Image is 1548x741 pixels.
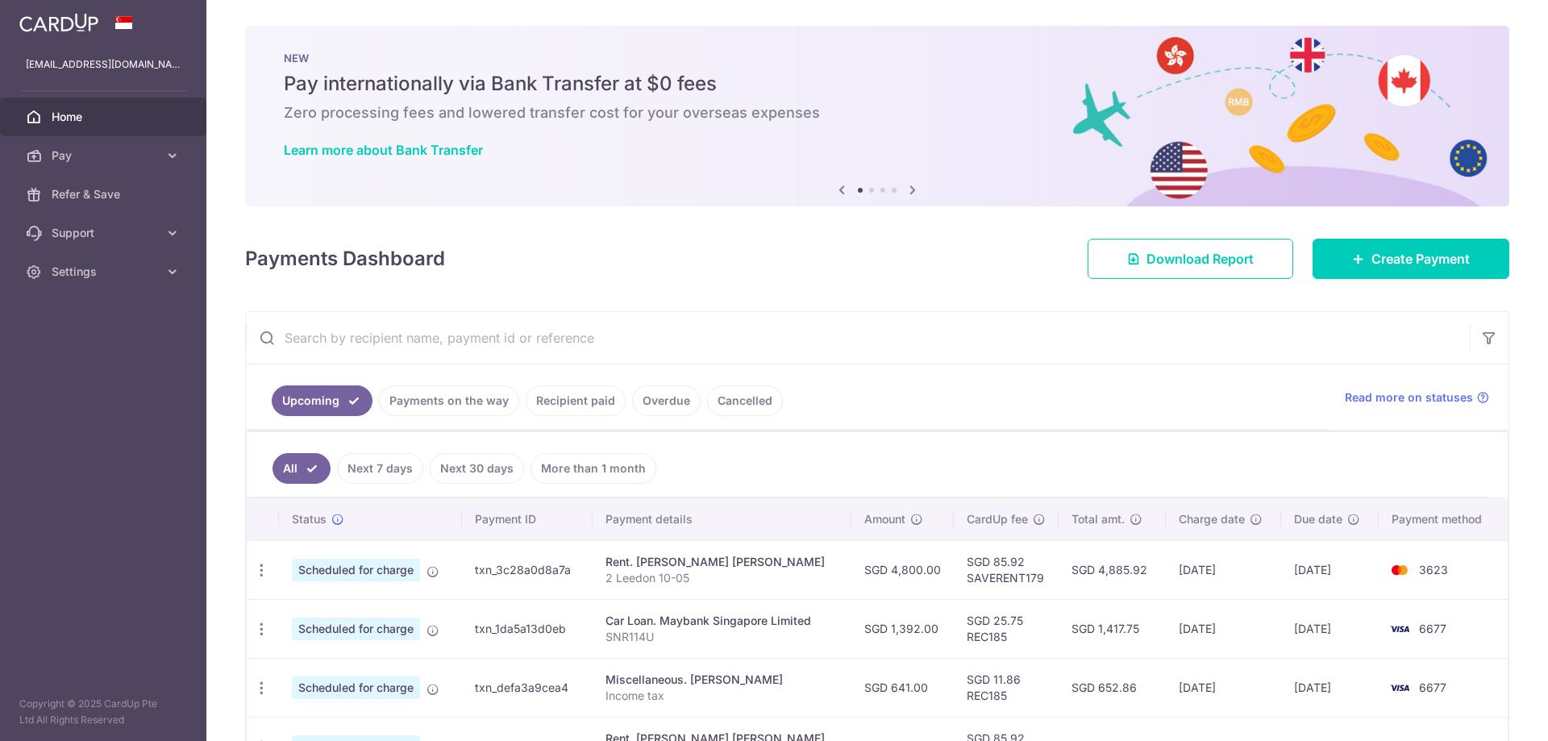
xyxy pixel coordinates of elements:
[292,511,327,527] span: Status
[1313,239,1509,279] a: Create Payment
[605,554,838,570] div: Rent. [PERSON_NAME] [PERSON_NAME]
[1088,239,1293,279] a: Download Report
[1146,249,1254,269] span: Download Report
[52,186,158,202] span: Refer & Save
[1281,540,1378,599] td: [DATE]
[605,570,838,586] p: 2 Leedon 10-05
[52,225,158,241] span: Support
[462,540,593,599] td: txn_3c28a0d8a7a
[284,71,1471,97] h5: Pay internationally via Bank Transfer at $0 fees
[851,658,954,717] td: SGD 641.00
[284,103,1471,123] h6: Zero processing fees and lowered transfer cost for your overseas expenses
[605,613,838,629] div: Car Loan. Maybank Singapore Limited
[246,312,1470,364] input: Search by recipient name, payment id or reference
[1384,678,1416,697] img: Bank Card
[19,13,98,32] img: CardUp
[1384,619,1416,639] img: Bank Card
[1281,658,1378,717] td: [DATE]
[379,385,519,416] a: Payments on the way
[707,385,783,416] a: Cancelled
[1166,540,1281,599] td: [DATE]
[292,618,420,640] span: Scheduled for charge
[273,453,331,484] a: All
[593,498,851,540] th: Payment details
[605,688,838,704] p: Income tax
[526,385,626,416] a: Recipient paid
[864,511,905,527] span: Amount
[1419,681,1446,694] span: 6677
[632,385,701,416] a: Overdue
[1059,540,1166,599] td: SGD 4,885.92
[1384,560,1416,580] img: Bank Card
[292,559,420,581] span: Scheduled for charge
[462,658,593,717] td: txn_defa3a9cea4
[1059,658,1166,717] td: SGD 652.86
[605,629,838,645] p: SNR114U
[1166,599,1281,658] td: [DATE]
[1419,563,1448,577] span: 3623
[1059,599,1166,658] td: SGD 1,417.75
[462,498,593,540] th: Payment ID
[430,453,524,484] a: Next 30 days
[954,658,1059,717] td: SGD 11.86 REC185
[292,676,420,699] span: Scheduled for charge
[462,599,593,658] td: txn_1da5a13d0eb
[1345,389,1473,406] span: Read more on statuses
[284,52,1471,65] p: NEW
[1072,511,1125,527] span: Total amt.
[605,672,838,688] div: Miscellaneous. [PERSON_NAME]
[337,453,423,484] a: Next 7 days
[1294,511,1342,527] span: Due date
[52,148,158,164] span: Pay
[272,385,372,416] a: Upcoming
[52,109,158,125] span: Home
[851,540,954,599] td: SGD 4,800.00
[954,599,1059,658] td: SGD 25.75 REC185
[1419,622,1446,635] span: 6677
[1371,249,1470,269] span: Create Payment
[52,264,158,280] span: Settings
[531,453,656,484] a: More than 1 month
[1281,599,1378,658] td: [DATE]
[245,26,1509,206] img: Bank transfer banner
[26,56,181,73] p: [EMAIL_ADDRESS][DOMAIN_NAME]
[1345,389,1489,406] a: Read more on statuses
[284,142,483,158] a: Learn more about Bank Transfer
[851,599,954,658] td: SGD 1,392.00
[1379,498,1508,540] th: Payment method
[1166,658,1281,717] td: [DATE]
[954,540,1059,599] td: SGD 85.92 SAVERENT179
[967,511,1028,527] span: CardUp fee
[1179,511,1245,527] span: Charge date
[245,244,445,273] h4: Payments Dashboard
